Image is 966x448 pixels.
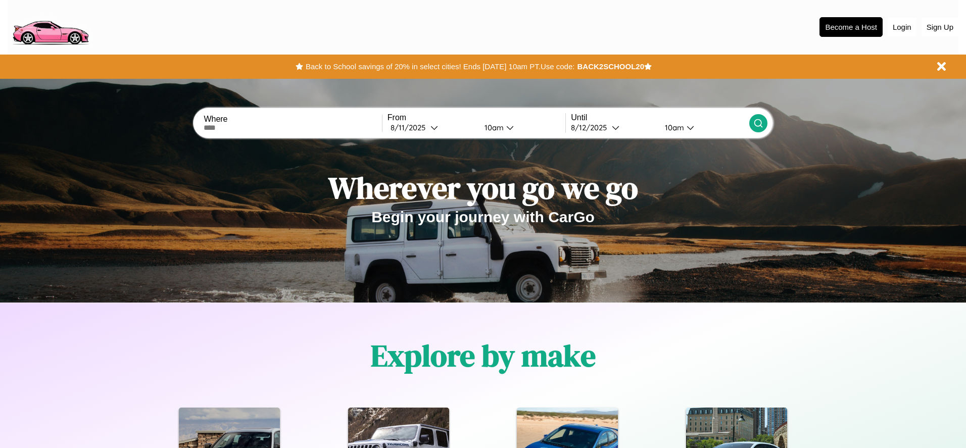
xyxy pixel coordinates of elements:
button: Back to School savings of 20% in select cities! Ends [DATE] 10am PT.Use code: [303,60,577,74]
button: 10am [657,122,749,133]
label: Until [571,113,749,122]
button: Sign Up [922,18,958,36]
button: Login [888,18,916,36]
div: 10am [479,123,506,132]
h1: Explore by make [371,335,596,376]
div: 8 / 12 / 2025 [571,123,612,132]
label: From [388,113,565,122]
div: 10am [660,123,687,132]
img: logo [8,5,93,47]
div: 8 / 11 / 2025 [391,123,430,132]
b: BACK2SCHOOL20 [577,62,644,71]
button: 10am [476,122,565,133]
button: Become a Host [819,17,883,37]
label: Where [204,115,381,124]
button: 8/11/2025 [388,122,476,133]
